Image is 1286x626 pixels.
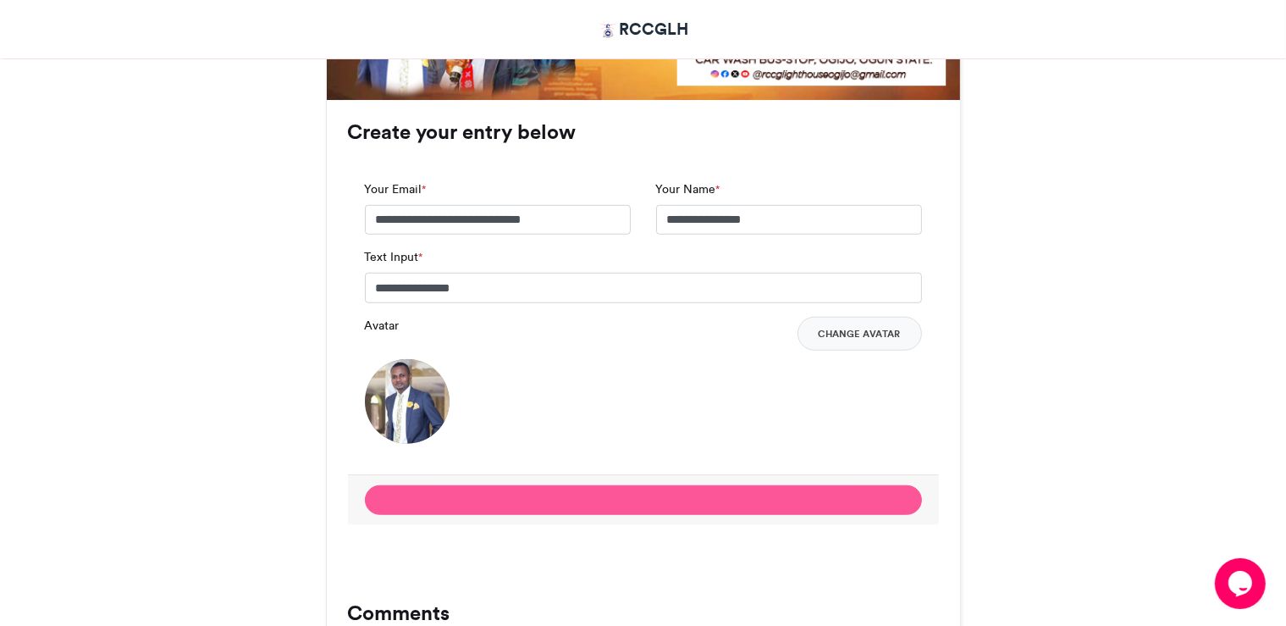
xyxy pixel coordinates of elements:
label: Your Email [365,180,427,198]
img: RCCG LIGHT HOUSE [598,20,619,42]
h3: Comments [348,603,939,623]
label: Text Input [365,248,423,266]
h3: Create your entry below [348,122,939,142]
label: Avatar [365,317,400,335]
iframe: chat widget [1215,558,1269,609]
a: RCCGLH [598,17,688,42]
label: Your Name [656,180,720,198]
button: Change Avatar [798,317,922,351]
img: 1759940925.822-b2dcae4267c1926e4edbba7f5065fdc4d8f11412.png [365,359,450,444]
